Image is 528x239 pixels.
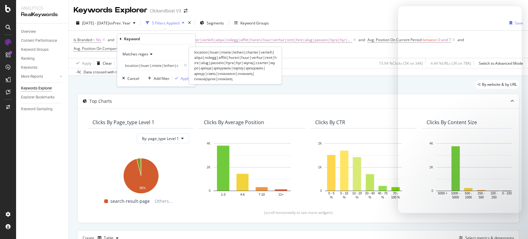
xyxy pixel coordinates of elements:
[21,73,58,80] a: More Reports
[368,196,371,199] text: %
[221,193,225,196] text: 1-3
[21,106,64,112] a: Keyword Sampling
[209,189,211,193] text: 0
[21,5,63,11] div: Analytics
[358,37,365,42] div: and
[110,198,150,205] span: search-result-page
[224,46,241,51] div: Add Filter
[207,20,224,26] span: Segments
[103,61,112,66] div: Clear
[127,76,139,81] div: Cancel
[259,193,265,196] text: 7-10
[189,47,282,84] div: location|louer|miete|leihen|charter|verleih|alqui|nolegg|affitt|huren|huur|verhur|rent|hire|alug|...
[21,106,53,112] div: Keyword Sampling
[89,98,112,104] div: Top Charts
[115,58,131,68] button: Save
[150,8,181,14] div: Clickandboat V3
[21,28,36,35] div: Overview
[108,37,114,43] button: and
[328,192,334,195] text: 0 - 5
[21,46,64,53] a: Keyword Groups
[82,20,109,26] span: [DATE] - [DATE]
[21,46,49,53] div: Keyword Groups
[207,142,211,145] text: 4K
[365,192,375,195] text: 20 - 40
[203,44,211,53] span: Web
[232,18,271,28] button: Keyword Groups
[187,20,192,26] div: times
[358,37,365,43] button: and
[82,61,92,66] div: Apply
[393,192,398,195] text: 70 -
[21,85,64,92] a: Keywords Explorer
[21,64,64,71] a: Keywords
[398,6,522,213] iframe: Intercom live chat
[21,37,64,44] a: Content Performance
[143,18,187,28] button: 5 Filters Applied
[92,119,154,125] div: Clicks By page_type Level 1
[367,37,422,42] span: Avg. Position On Current Period
[108,37,114,42] div: and
[96,36,101,44] span: No
[507,218,522,233] iframe: Intercom live chat
[379,61,423,66] div: 15.94 % Clicks ( 5K on 34K )
[21,55,35,62] div: Ranking
[93,37,95,42] span: =
[152,198,175,205] span: Others...
[197,18,226,28] button: Segments
[21,94,64,101] a: Explorer Bookmarks
[240,20,269,26] div: Keyword Groups
[74,37,92,42] span: Is Branded
[21,28,64,35] a: Overview
[154,76,170,81] div: Add filter
[21,85,52,92] div: Keywords Explorer
[21,11,63,18] div: RealKeywords
[74,18,138,28] button: [DATE] - [DATE]vsPrev. Year
[320,189,322,193] text: 0
[152,20,179,26] div: 5 Filters Applied
[318,166,322,169] text: 1K
[207,166,211,169] text: 2K
[391,196,400,199] text: 100 %
[200,46,202,51] span: =
[92,155,189,194] svg: A chart.
[315,140,412,200] svg: A chart.
[120,76,139,82] button: Cancel
[74,5,147,15] div: Keywords Explorer
[340,192,348,195] text: 5 - 10
[74,58,92,68] button: Apply
[204,119,264,125] div: Clicks By Average Position
[142,136,179,141] span: By: page_type Level 1
[21,94,54,101] div: Explorer Bookmarks
[85,210,512,215] div: (scroll horizontally to see more widgets)
[172,76,190,82] button: Apply
[315,119,345,125] div: Clicks By CTR
[21,64,37,71] div: Keywords
[21,37,57,44] div: Content Performance
[181,76,190,81] div: Apply
[84,69,132,75] div: Data crossed with the Crawl
[381,196,384,199] text: %
[356,196,358,199] text: %
[124,36,140,41] div: Keyword
[145,76,170,82] button: Add filter
[135,36,352,44] span: location|louer|miete|leihen|charter|verleih|alqui|nolegg|affitt|huren|huur|verhur|rent|hire|alug|...
[216,45,241,52] button: Add Filter
[278,193,284,196] text: 11+
[318,142,322,145] text: 2K
[240,193,245,196] text: 4-6
[352,192,362,195] text: 10 - 20
[122,52,148,57] span: Matches regex
[94,58,112,68] button: Clear
[184,9,187,13] div: arrow-right-arrow-left
[74,46,133,51] span: Avg. Position On Compared Period
[21,55,64,62] a: Ranking
[137,133,189,143] button: By: page_type Level 1
[21,73,43,80] div: More Reports
[204,140,300,200] svg: A chart.
[378,192,388,195] text: 40 - 70
[109,20,131,26] span: vs Prev. Year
